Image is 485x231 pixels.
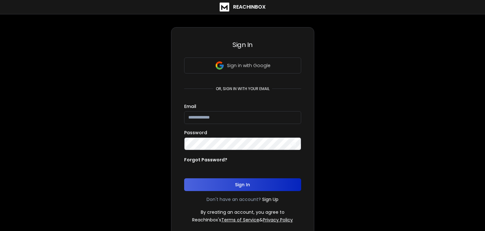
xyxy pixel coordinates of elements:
[213,86,272,91] p: or, sign in with your email
[227,62,270,69] p: Sign in with Google
[192,217,293,223] p: ReachInbox's &
[184,178,301,191] button: Sign In
[233,3,266,11] h1: ReachInbox
[220,3,266,12] a: ReachInbox
[207,196,261,203] p: Don't have an account?
[262,196,278,203] a: Sign Up
[221,217,259,223] a: Terms of Service
[184,40,301,49] h3: Sign In
[184,58,301,73] button: Sign in with Google
[220,3,229,12] img: logo
[184,104,196,109] label: Email
[184,157,227,163] p: Forgot Password?
[263,217,293,223] a: Privacy Policy
[201,209,285,215] p: By creating an account, you agree to
[184,130,207,135] label: Password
